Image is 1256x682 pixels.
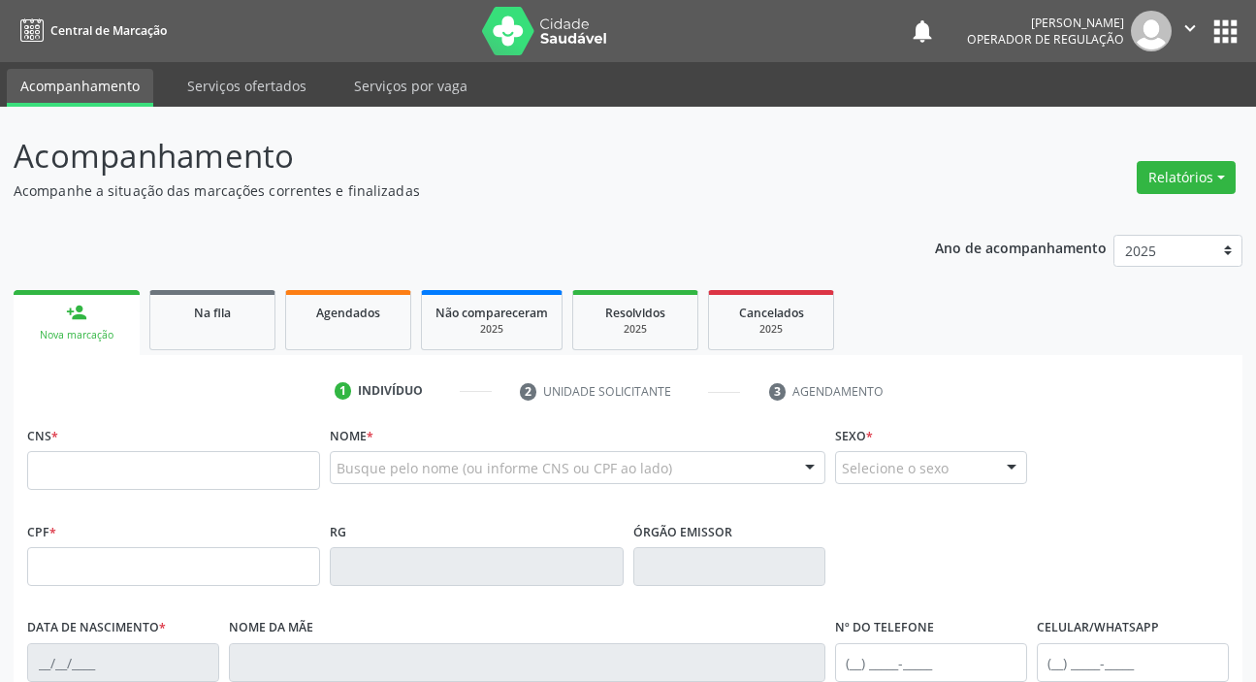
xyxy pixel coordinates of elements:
[330,421,373,451] label: Nome
[7,69,153,107] a: Acompanhamento
[1172,11,1208,51] button: 
[842,458,949,478] span: Selecione o sexo
[66,302,87,323] div: person_add
[967,15,1124,31] div: [PERSON_NAME]
[435,322,548,337] div: 2025
[835,643,1027,682] input: (__) _____-_____
[14,15,167,47] a: Central de Marcação
[27,643,219,682] input: __/__/____
[1037,643,1229,682] input: (__) _____-_____
[935,235,1107,259] p: Ano de acompanhamento
[723,322,820,337] div: 2025
[967,31,1124,48] span: Operador de regulação
[835,421,873,451] label: Sexo
[14,180,874,201] p: Acompanhe a situação das marcações correntes e finalizadas
[27,421,58,451] label: CNS
[27,517,56,547] label: CPF
[50,22,167,39] span: Central de Marcação
[633,517,732,547] label: Órgão emissor
[1037,613,1159,643] label: Celular/WhatsApp
[909,17,936,45] button: notifications
[739,305,804,321] span: Cancelados
[337,458,672,478] span: Busque pelo nome (ou informe CNS ou CPF ao lado)
[27,613,166,643] label: Data de nascimento
[229,613,313,643] label: Nome da mãe
[1131,11,1172,51] img: img
[605,305,665,321] span: Resolvidos
[587,322,684,337] div: 2025
[330,517,346,547] label: RG
[435,305,548,321] span: Não compareceram
[27,328,126,342] div: Nova marcação
[1137,161,1236,194] button: Relatórios
[174,69,320,103] a: Serviços ofertados
[358,382,423,400] div: Indivíduo
[194,305,231,321] span: Na fila
[340,69,481,103] a: Serviços por vaga
[1179,17,1201,39] i: 
[335,382,352,400] div: 1
[1208,15,1242,49] button: apps
[835,613,934,643] label: Nº do Telefone
[316,305,380,321] span: Agendados
[14,132,874,180] p: Acompanhamento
